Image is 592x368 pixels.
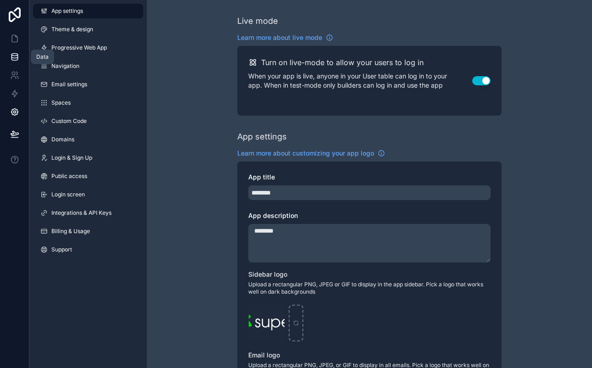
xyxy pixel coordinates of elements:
[51,173,87,180] span: Public access
[248,270,287,278] span: Sidebar logo
[33,4,143,18] a: App settings
[51,7,83,15] span: App settings
[51,117,87,125] span: Custom Code
[237,33,333,42] a: Learn more about live mode
[51,136,74,143] span: Domains
[51,246,72,253] span: Support
[237,33,322,42] span: Learn more about live mode
[33,40,143,55] a: Progressive Web App
[248,281,491,296] span: Upload a rectangular PNG, JPEG or GIF to display in the app sidebar. Pick a logo that works well ...
[237,130,287,143] div: App settings
[237,149,374,158] span: Learn more about customizing your app logo
[33,95,143,110] a: Spaces
[33,224,143,239] a: Billing & Usage
[248,212,298,219] span: App description
[51,191,85,198] span: Login screen
[51,81,87,88] span: Email settings
[33,242,143,257] a: Support
[51,209,112,217] span: Integrations & API Keys
[51,154,92,162] span: Login & Sign Up
[33,169,143,184] a: Public access
[237,15,278,28] div: Live mode
[33,132,143,147] a: Domains
[51,44,107,51] span: Progressive Web App
[33,59,143,73] a: Navigation
[33,187,143,202] a: Login screen
[33,206,143,220] a: Integrations & API Keys
[51,228,90,235] span: Billing & Usage
[33,22,143,37] a: Theme & design
[237,149,385,158] a: Learn more about customizing your app logo
[33,114,143,128] a: Custom Code
[248,351,280,359] span: Email logo
[51,99,71,106] span: Spaces
[248,173,275,181] span: App title
[33,151,143,165] a: Login & Sign Up
[33,77,143,92] a: Email settings
[36,53,49,61] div: Data
[51,62,79,70] span: Navigation
[261,57,424,68] h2: Turn on live-mode to allow your users to log in
[248,72,472,90] p: When your app is live, anyone in your User table can log in to your app. When in test-mode only b...
[51,26,93,33] span: Theme & design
